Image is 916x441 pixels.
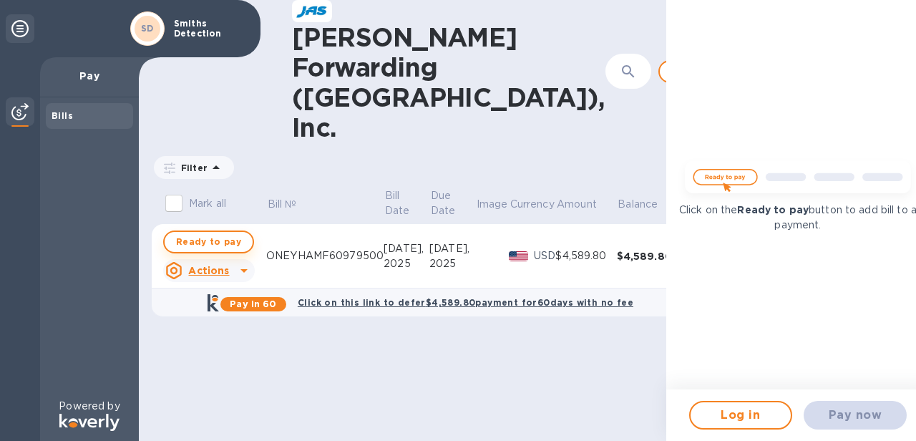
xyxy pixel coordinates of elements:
div: $4,589.80 [555,248,616,263]
span: Due Date [431,188,474,218]
b: Click on this link to defer $4,589.80 payment for 60 days with no fee [298,297,633,308]
p: Amount [557,197,597,212]
img: USD [509,251,528,261]
b: Bills [52,110,73,121]
p: USD [534,248,556,263]
p: Powered by [59,399,120,414]
p: Balance [618,197,658,212]
b: Pay in 60 [230,299,276,309]
p: Pay [52,69,127,83]
p: Bill Date [385,188,410,218]
b: Ready to pay [737,204,809,215]
span: Amount [557,197,615,212]
div: [DATE], [384,241,429,256]
div: ONEYHAMF60979500 [266,248,384,263]
div: 2025 [429,256,475,271]
p: Due Date [431,188,456,218]
b: SD [141,23,154,34]
p: Bill № [268,197,297,212]
button: Ready to pay [163,231,254,253]
span: Balance [618,197,676,212]
div: 2025 [384,256,429,271]
p: Filter [175,162,208,174]
u: Actions [188,265,229,276]
span: Bill Date [385,188,429,218]
p: Currency [510,197,555,212]
button: Log in [689,401,792,430]
span: Log in [702,407,779,424]
div: [DATE], [429,241,475,256]
span: Bill № [268,197,316,212]
h1: [PERSON_NAME] Forwarding ([GEOGRAPHIC_DATA]), Inc. [292,22,605,142]
p: Image [477,197,508,212]
div: $4,589.80 [617,249,678,263]
p: Smiths Detection [174,19,245,39]
p: Mark all [189,196,226,211]
span: Ready to pay [176,233,241,251]
img: Logo [59,414,120,431]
